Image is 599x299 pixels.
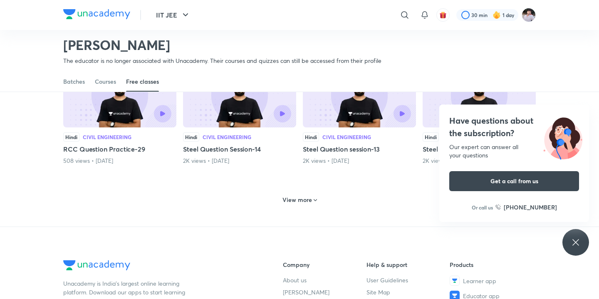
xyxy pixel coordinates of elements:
[366,288,450,297] a: Site Map
[303,144,416,154] h5: Steel Question session-13
[203,135,251,140] div: Civil Engineering
[449,171,579,191] button: Get a call from us
[283,260,366,269] h6: Company
[423,132,439,142] div: Hindi
[366,260,450,269] h6: Help & support
[449,115,579,140] h4: Have questions about the subscription?
[423,144,536,154] h5: Steel Question Session-12
[183,62,296,165] div: Steel Question Session-14
[450,260,533,269] h6: Products
[63,260,130,270] img: Company Logo
[366,276,450,284] a: User Guidelines
[303,157,416,165] div: 2K views • 4 years ago
[183,144,296,154] h5: Steel Question Session-14
[63,37,381,53] h2: [PERSON_NAME]
[183,157,296,165] div: 2K views • 4 years ago
[151,7,196,23] button: IIT JEE
[283,276,366,284] a: About us
[63,132,79,142] div: Hindi
[450,276,460,286] img: Learner app
[63,77,85,86] div: Batches
[493,11,501,19] img: streak
[63,260,256,272] a: Company Logo
[439,11,447,19] img: avatar
[95,72,116,92] a: Courses
[183,132,199,142] div: Hindi
[449,143,579,159] div: Our expert can answer all your questions
[63,9,130,21] a: Company Logo
[463,277,496,285] span: Learner app
[63,157,176,165] div: 508 views • 4 years ago
[423,157,536,165] div: 2K views • 4 years ago
[126,77,159,86] div: Free classes
[63,62,176,165] div: RCC Question Practice-29
[322,135,371,140] div: Civil Engineering
[283,288,366,297] a: [PERSON_NAME]
[303,62,416,165] div: Steel Question session-13
[436,8,450,22] button: avatar
[495,203,557,212] a: [PHONE_NUMBER]
[63,72,85,92] a: Batches
[472,204,493,211] p: Or call us
[423,62,536,165] div: Steel Question Session-12
[282,196,312,204] h6: View more
[83,135,131,140] div: Civil Engineering
[63,279,188,297] p: Unacademy is India’s largest online learning platform. Download our apps to start learning
[95,77,116,86] div: Courses
[504,203,557,212] h6: [PHONE_NUMBER]
[303,132,319,142] div: Hindi
[63,57,381,65] p: The educator is no longer associated with Unacademy. Their courses and quizzes can still be acces...
[522,8,536,22] img: Abhishek kumar
[537,115,589,159] img: ttu_illustration_new.svg
[450,276,533,286] a: Learner app
[63,144,176,154] h5: RCC Question Practice-29
[126,72,159,92] a: Free classes
[63,9,130,19] img: Company Logo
